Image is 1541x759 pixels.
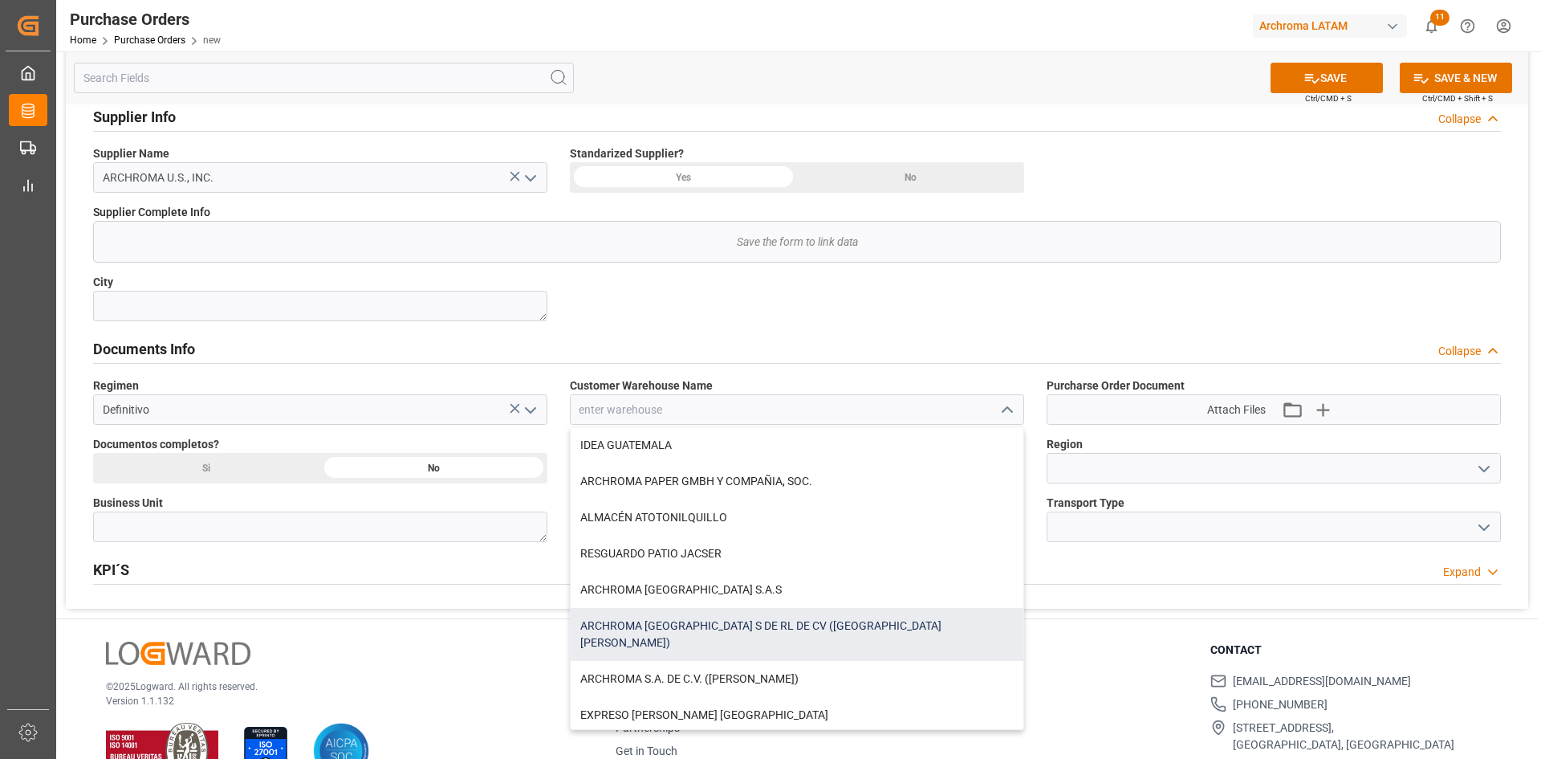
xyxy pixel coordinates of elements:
span: Supplier Complete Info [93,204,210,221]
div: Archroma LATAM [1253,14,1407,38]
h3: Contact [1210,642,1488,659]
button: open menu [1470,456,1494,481]
div: Save the form to link data [94,222,1500,262]
input: enter supplier [93,162,547,193]
span: Ctrl/CMD + S [1305,92,1352,104]
span: Business Unit [93,495,163,512]
div: No [320,453,547,484]
div: Yes [570,162,797,193]
input: enter warehouse [570,394,1024,425]
h2: KPI´S [93,559,129,581]
h3: Legal [913,642,1191,659]
a: Purchase Orders [114,35,185,46]
button: Archroma LATAM [1253,10,1413,41]
button: open menu [517,165,541,190]
span: [PHONE_NUMBER] [1233,696,1328,713]
button: SAVE & NEW [1400,63,1512,93]
span: Transport Type [1047,495,1124,512]
span: Purcharse Order Document [1047,377,1185,394]
a: Home [70,35,96,46]
span: 11 [1430,10,1450,26]
span: Regimen [93,377,139,394]
p: © 2025 Logward. All rights reserved. [106,679,575,694]
div: ARCHROMA [GEOGRAPHIC_DATA] S.A.S [571,572,1023,608]
span: Customer Warehouse Name [570,377,713,394]
span: Ctrl/CMD + Shift + S [1422,92,1493,104]
p: Version 1.1.132 [106,694,575,708]
input: Search Fields [74,63,574,93]
button: close menu [994,398,1018,422]
div: EXPRESO [PERSON_NAME] [GEOGRAPHIC_DATA] [571,697,1023,733]
span: Standarized Supplier? [570,145,684,162]
div: ARCHROMA PAPER GMBH Y COMPAÑIA, SOC. [571,463,1023,500]
div: ARCHROMA [GEOGRAPHIC_DATA] S DE RL DE CV ([GEOGRAPHIC_DATA][PERSON_NAME]) [571,608,1023,661]
span: City [93,274,113,291]
div: Purchase Orders [70,7,221,31]
span: Documentos completos? [93,436,219,453]
div: RESGUARDO PATIO JACSER [571,536,1023,572]
a: Get in Touch [616,745,677,757]
span: [STREET_ADDRESS], [GEOGRAPHIC_DATA], [GEOGRAPHIC_DATA] [1233,720,1454,753]
button: open menu [1470,515,1494,540]
div: No [797,162,1024,193]
button: Help Center [1450,8,1486,44]
button: show 11 new notifications [1413,8,1450,44]
div: Expand [1443,564,1481,581]
span: Attach Files [1207,402,1266,418]
img: Logward Logo [106,642,250,665]
div: ARCHROMA S.A. DE C.V. ([PERSON_NAME]) [571,661,1023,697]
div: Collapse [1438,343,1481,360]
span: [EMAIL_ADDRESS][DOMAIN_NAME] [1233,673,1411,690]
h2: Supplier Info [93,106,176,128]
button: SAVE [1271,63,1383,93]
div: ALMACÉN ATOTONILQUILLO [571,500,1023,536]
div: Si [93,453,320,484]
span: Supplier Name [93,145,169,162]
div: Collapse [1438,111,1481,128]
div: IDEA GUATEMALA [571,427,1023,463]
span: Region [1047,436,1083,453]
button: open menu [517,398,541,422]
h2: Documents Info [93,338,195,360]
